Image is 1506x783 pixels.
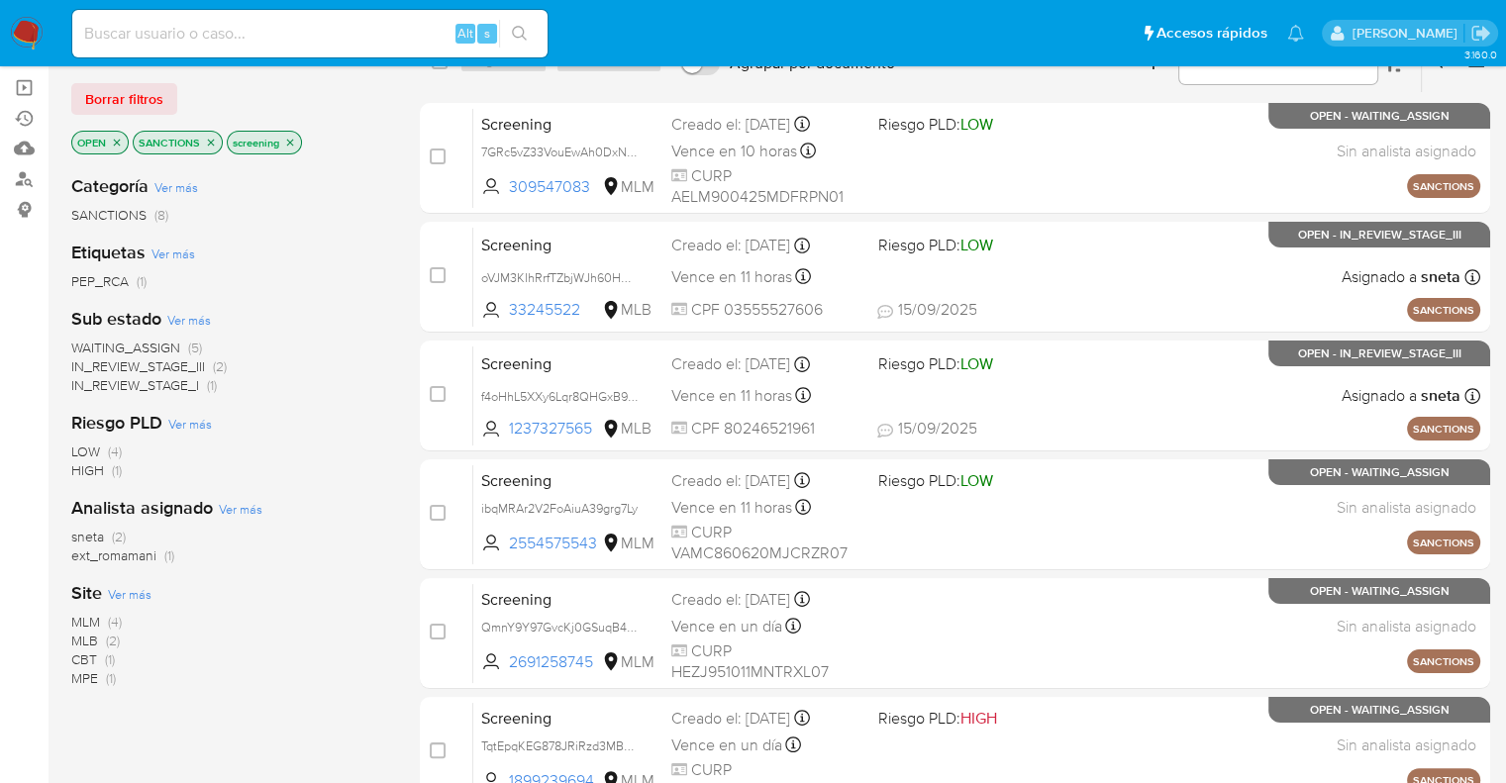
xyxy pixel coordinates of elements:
span: Alt [457,24,473,43]
span: 3.160.0 [1463,47,1496,62]
input: Buscar usuario o caso... [72,21,548,47]
span: Accesos rápidos [1156,23,1267,44]
span: s [484,24,490,43]
button: search-icon [499,20,540,48]
a: Salir [1470,23,1491,44]
p: marianela.tarsia@mercadolibre.com [1352,24,1463,43]
a: Notificaciones [1287,25,1304,42]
